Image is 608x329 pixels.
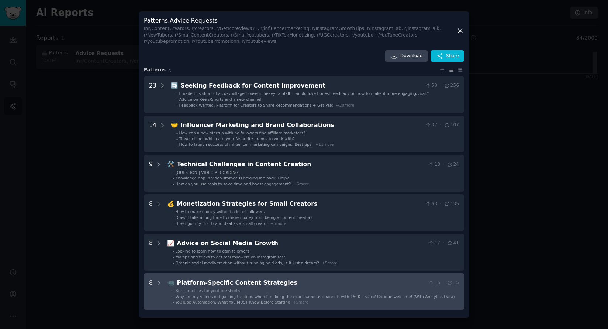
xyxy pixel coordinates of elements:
span: 135 [444,201,459,208]
span: Organic social media traction without running paid ads, is it just a dream? [176,261,319,265]
span: 📈 [167,240,175,247]
div: - [173,170,174,175]
span: 17 [428,240,440,247]
span: Advice on Reels/Shorts and a new channel [179,97,262,102]
span: 🛠️ [167,161,175,168]
div: Influencer Marketing and Brand Collaborations [181,121,423,130]
div: 8 [149,278,153,305]
span: 41 [447,240,459,247]
span: 256 [444,82,459,89]
span: YouTube Automation: What You MUST Know Before Starting [176,300,290,304]
span: · [443,161,444,168]
div: - [176,142,178,147]
span: + 5 more [293,300,309,304]
div: 23 [149,81,156,108]
button: Share [431,50,464,62]
div: - [173,221,174,226]
span: How can a new startup with no followers find affiliate marketers? [179,131,305,135]
span: + 11 more [315,142,334,147]
span: 63 [425,201,437,208]
span: + 5 more [270,221,286,226]
span: Knowledge gap in video storage is holding me back. Help? [176,176,289,180]
span: · [440,201,441,208]
div: - [176,91,178,96]
div: - [173,260,174,265]
span: Why are my videos not gaining traction, when I'm doing the exact same as channels with 150K+ subs... [176,294,455,299]
span: Travel niche: Which are your favourite brands to work with? [179,137,295,141]
h3: Patterns : Advice Requests [144,17,456,45]
div: - [176,130,178,136]
span: How do you use tools to save time and boost engagement? [176,182,291,186]
span: 6 [168,69,171,73]
div: Advice on Social Media Growth [177,239,425,248]
div: Monetization Strategies for Small Creators [177,199,423,209]
span: Share [446,53,459,59]
span: How to make money without a lot of followers [176,209,265,214]
span: I made this short of a cozy village house in heavy rainfall— would love honest feedback on how to... [179,91,429,96]
span: · [440,122,441,128]
span: 📹 [167,279,175,286]
span: Download [400,53,423,59]
span: 37 [425,122,437,128]
div: - [176,136,178,141]
span: Looking to learn how to gain followers [176,249,249,253]
div: - [173,288,174,293]
div: - [173,181,174,186]
span: · [443,240,444,247]
div: - [173,249,174,254]
span: Best practices for youtube shorts [176,288,240,293]
div: 9 [149,160,153,186]
span: 50 [425,82,437,89]
div: - [176,97,178,102]
div: - [176,103,178,108]
div: Technical Challenges in Content Creation [177,160,425,169]
span: How I got my first brand deal as a small creator [176,221,268,226]
div: - [173,294,174,299]
span: Does it take a long time to make money from being a content creator? [176,215,312,220]
span: 107 [444,122,459,128]
span: [QUESTION ] VIDEO RECORDING [176,170,238,175]
span: 💰 [167,200,175,207]
div: - [173,299,174,305]
a: Download [385,50,428,62]
span: + 20 more [336,103,354,107]
span: Feedback Wanted: Platform for Creators to Share Recommendations + Get Paid [179,103,334,107]
span: 24 [447,161,459,168]
span: How to launch successful influencer marketing campaigns. Best tips: [179,142,313,147]
span: · [443,280,444,286]
span: + 6 more [293,182,309,186]
div: - [173,175,174,181]
div: 14 [149,121,156,147]
div: Seeking Feedback for Content Improvement [181,81,423,90]
span: 18 [428,161,440,168]
span: + 5 more [322,261,338,265]
div: In r/ContentCreators, r/creators, r/GetMoreViewsYT, r/influencermarketing, r/InstagramGrowthTips,... [144,25,456,45]
span: Pattern s [144,67,166,73]
div: 8 [149,199,153,226]
span: 🔄 [171,82,178,89]
span: 16 [428,280,440,286]
div: - [173,209,174,214]
div: Platform-Specific Content Strategies [177,278,425,288]
div: - [173,215,174,220]
span: 🤝 [171,121,178,128]
span: My tips and tricks to get real followers on Instagram fast [176,255,285,259]
span: · [440,82,441,89]
div: 8 [149,239,153,265]
div: - [173,254,174,260]
span: 15 [447,280,459,286]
